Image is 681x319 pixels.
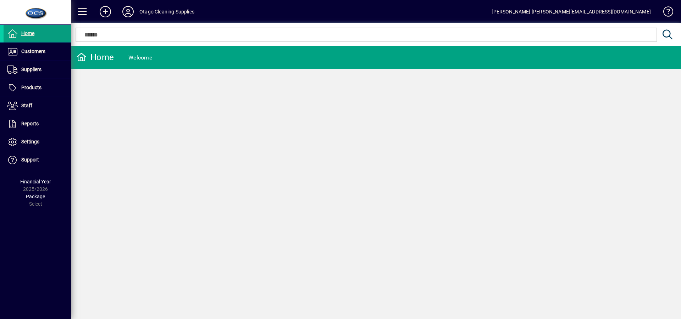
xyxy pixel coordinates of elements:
[4,97,71,115] a: Staff
[21,157,39,163] span: Support
[4,151,71,169] a: Support
[21,67,41,72] span: Suppliers
[4,133,71,151] a: Settings
[94,5,117,18] button: Add
[21,139,39,144] span: Settings
[21,121,39,126] span: Reports
[4,61,71,79] a: Suppliers
[21,49,45,54] span: Customers
[21,85,41,90] span: Products
[492,6,651,17] div: [PERSON_NAME] [PERSON_NAME][EMAIL_ADDRESS][DOMAIN_NAME]
[128,52,152,63] div: Welcome
[658,1,672,24] a: Knowledge Base
[4,43,71,61] a: Customers
[139,6,194,17] div: Otago Cleaning Supplies
[21,103,32,108] span: Staff
[4,79,71,97] a: Products
[4,115,71,133] a: Reports
[76,52,114,63] div: Home
[21,30,34,36] span: Home
[20,179,51,184] span: Financial Year
[26,194,45,199] span: Package
[117,5,139,18] button: Profile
